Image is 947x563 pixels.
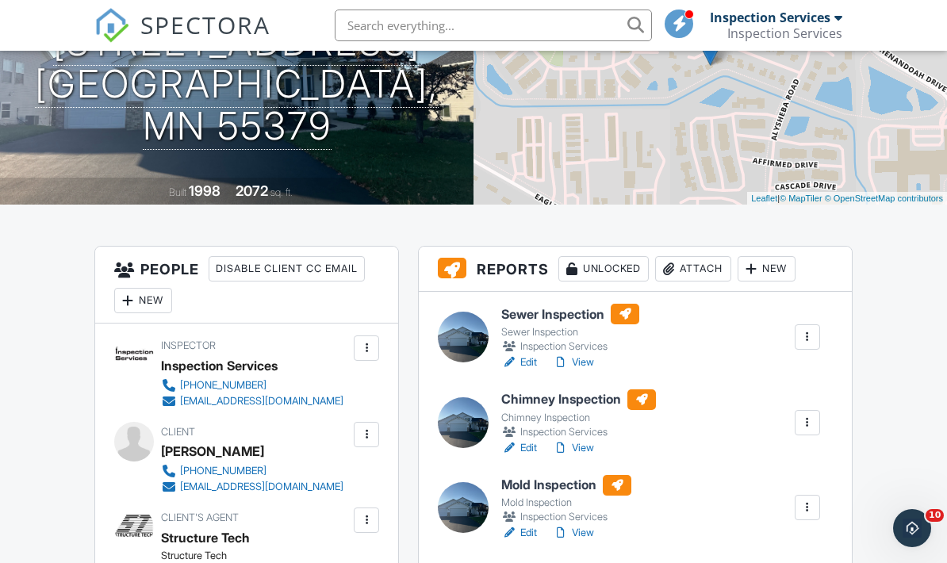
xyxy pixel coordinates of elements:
a: [PHONE_NUMBER] [161,377,343,393]
div: Inspection Services [727,25,842,41]
div: [EMAIL_ADDRESS][DOMAIN_NAME] [180,395,343,408]
a: Edit [501,525,537,541]
div: Unlocked [558,256,649,281]
a: Edit [501,354,537,370]
div: Inspection Services [710,10,830,25]
a: [EMAIL_ADDRESS][DOMAIN_NAME] [161,479,343,495]
h3: Reports [419,247,851,292]
span: sq. ft. [270,186,293,198]
div: Inspection Services [501,339,639,354]
iframe: Intercom live chat [893,509,931,547]
a: © OpenStreetMap contributors [825,193,943,203]
a: [EMAIL_ADDRESS][DOMAIN_NAME] [161,393,343,409]
div: [PHONE_NUMBER] [180,465,266,477]
div: Inspection Services [501,509,631,525]
a: Sewer Inspection Sewer Inspection Inspection Services [501,304,639,354]
a: [PHONE_NUMBER] [161,463,343,479]
div: [PERSON_NAME] [161,439,264,463]
div: Inspection Services [501,424,656,440]
span: 10 [926,509,944,522]
div: Structure Tech [161,550,356,562]
span: SPECTORA [140,8,270,41]
a: Mold Inspection Mold Inspection Inspection Services [501,475,631,526]
a: View [553,440,594,456]
a: Leaflet [751,193,777,203]
img: The Best Home Inspection Software - Spectora [94,8,129,43]
span: Client [161,426,195,438]
div: Attach [655,256,731,281]
div: 2072 [236,182,268,199]
div: Disable Client CC Email [209,256,365,281]
h6: Mold Inspection [501,475,631,496]
div: Mold Inspection [501,496,631,509]
span: Built [169,186,186,198]
div: New [738,256,796,281]
a: Chimney Inspection Chimney Inspection Inspection Services [501,389,656,440]
div: Inspection Services [161,354,278,377]
a: © MapTiler [780,193,822,203]
h6: Chimney Inspection [501,389,656,410]
div: [PHONE_NUMBER] [180,379,266,392]
a: SPECTORA [94,21,270,55]
div: 1998 [189,182,220,199]
div: Sewer Inspection [501,326,639,339]
span: Inspector [161,339,216,351]
div: Chimney Inspection [501,412,656,424]
a: Edit [501,440,537,456]
span: Client's Agent [161,511,239,523]
div: Structure Tech [161,526,250,550]
div: [EMAIL_ADDRESS][DOMAIN_NAME] [180,481,343,493]
h6: Sewer Inspection [501,304,639,324]
a: View [553,354,594,370]
a: View [553,525,594,541]
div: | [747,192,947,205]
div: New [114,288,172,313]
input: Search everything... [335,10,652,41]
h3: People [95,247,398,324]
